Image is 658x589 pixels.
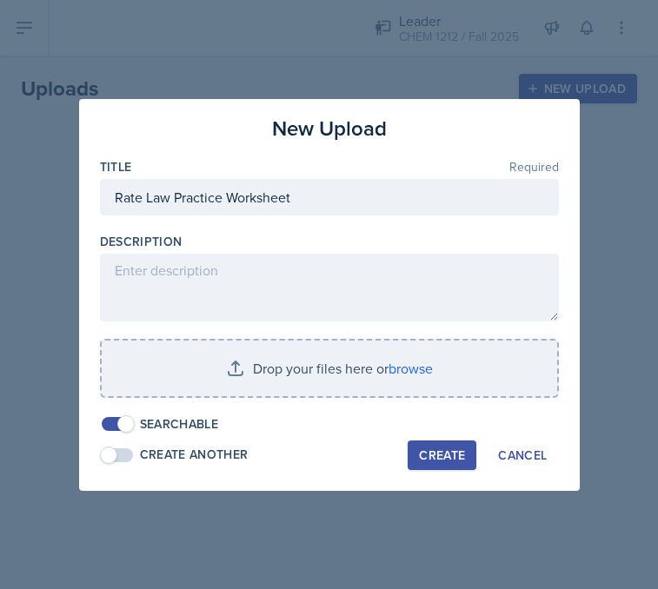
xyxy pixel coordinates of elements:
[140,415,219,433] div: Searchable
[419,448,465,462] div: Create
[498,448,547,462] div: Cancel
[100,179,559,215] input: Enter title
[272,113,387,144] h3: New Upload
[509,161,559,173] span: Required
[408,440,476,470] button: Create
[100,158,132,175] label: Title
[487,440,558,470] button: Cancel
[100,233,183,250] label: Description
[140,446,249,464] div: Create Another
